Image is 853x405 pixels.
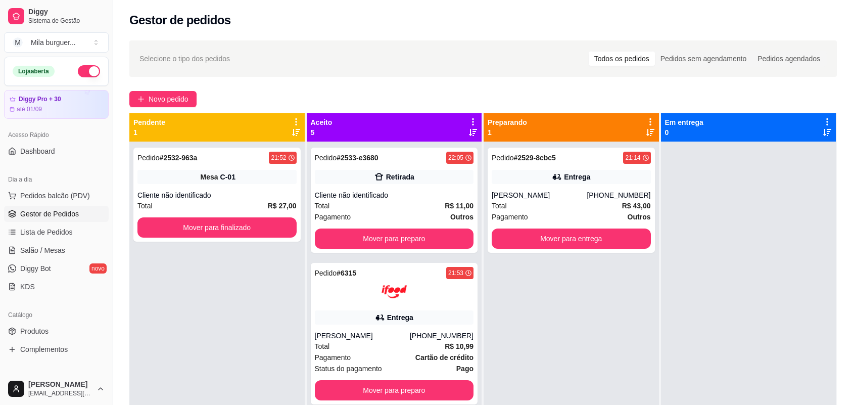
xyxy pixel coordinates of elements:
[315,352,351,363] span: Pagamento
[315,229,474,249] button: Mover para preparo
[456,365,473,373] strong: Pago
[315,331,410,341] div: [PERSON_NAME]
[315,211,351,222] span: Pagamento
[160,154,198,162] strong: # 2532-963a
[382,279,407,304] img: ifood
[4,143,109,159] a: Dashboard
[129,91,197,107] button: Novo pedido
[488,127,527,138] p: 1
[387,312,413,323] div: Entrega
[133,127,165,138] p: 1
[655,52,752,66] div: Pedidos sem agendamento
[315,269,337,277] span: Pedido
[514,154,556,162] strong: # 2529-8cbc5
[622,202,651,210] strong: R$ 43,00
[337,154,378,162] strong: # 2533-e3680
[4,171,109,188] div: Dia a dia
[4,224,109,240] a: Lista de Pedidos
[492,200,507,211] span: Total
[4,90,109,119] a: Diggy Pro + 30até 01/09
[31,37,76,48] div: Mila burguer ...
[137,190,297,200] div: Cliente não identificado
[268,202,297,210] strong: R$ 27,00
[13,37,23,48] span: M
[445,202,473,210] strong: R$ 11,00
[4,323,109,339] a: Produtos
[28,17,105,25] span: Sistema de Gestão
[492,154,514,162] span: Pedido
[20,282,35,292] span: KDS
[665,117,703,127] p: Em entrega
[4,127,109,143] div: Acesso Rápido
[28,380,92,389] span: [PERSON_NAME]
[139,53,230,64] span: Selecione o tipo dos pedidos
[315,200,330,211] span: Total
[78,65,100,77] button: Alterar Status
[17,105,42,113] article: até 01/09
[315,154,337,162] span: Pedido
[137,217,297,238] button: Mover para finalizado
[587,190,650,200] div: [PHONE_NUMBER]
[337,269,356,277] strong: # 6315
[410,331,473,341] div: [PHONE_NUMBER]
[19,96,61,103] article: Diggy Pro + 30
[415,353,473,362] strong: Cartão de crédito
[4,32,109,53] button: Select a team
[492,190,587,200] div: [PERSON_NAME]
[445,342,473,350] strong: R$ 10,99
[450,213,473,221] strong: Outros
[315,190,474,200] div: Cliente não identificado
[4,341,109,357] a: Complementos
[20,245,65,255] span: Salão / Mesas
[20,227,73,237] span: Lista de Pedidos
[20,191,90,201] span: Pedidos balcão (PDV)
[564,172,590,182] div: Entrega
[448,154,463,162] div: 22:05
[28,8,105,17] span: Diggy
[20,344,68,354] span: Complementos
[589,52,655,66] div: Todos os pedidos
[271,154,286,162] div: 21:52
[4,279,109,295] a: KDS
[4,307,109,323] div: Catálogo
[133,117,165,127] p: Pendente
[4,242,109,258] a: Salão / Mesas
[149,94,188,105] span: Novo pedido
[20,209,79,219] span: Gestor de Pedidos
[752,52,826,66] div: Pedidos agendados
[4,377,109,401] button: [PERSON_NAME][EMAIL_ADDRESS][DOMAIN_NAME]
[315,363,382,374] span: Status do pagamento
[20,326,49,336] span: Produtos
[201,172,218,182] span: Mesa
[492,211,528,222] span: Pagamento
[20,146,55,156] span: Dashboard
[386,172,414,182] div: Retirada
[492,229,651,249] button: Mover para entrega
[628,213,651,221] strong: Outros
[4,260,109,277] a: Diggy Botnovo
[488,117,527,127] p: Preparando
[311,127,333,138] p: 5
[28,389,92,397] span: [EMAIL_ADDRESS][DOMAIN_NAME]
[625,154,640,162] div: 21:14
[137,154,160,162] span: Pedido
[448,269,463,277] div: 21:53
[13,66,55,77] div: Loja aberta
[20,263,51,274] span: Diggy Bot
[4,206,109,222] a: Gestor de Pedidos
[315,341,330,352] span: Total
[311,117,333,127] p: Aceito
[137,200,153,211] span: Total
[665,127,703,138] p: 0
[137,96,145,103] span: plus
[220,172,235,182] div: C-01
[4,4,109,28] a: DiggySistema de Gestão
[129,12,231,28] h2: Gestor de pedidos
[315,380,474,400] button: Mover para preparo
[4,188,109,204] button: Pedidos balcão (PDV)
